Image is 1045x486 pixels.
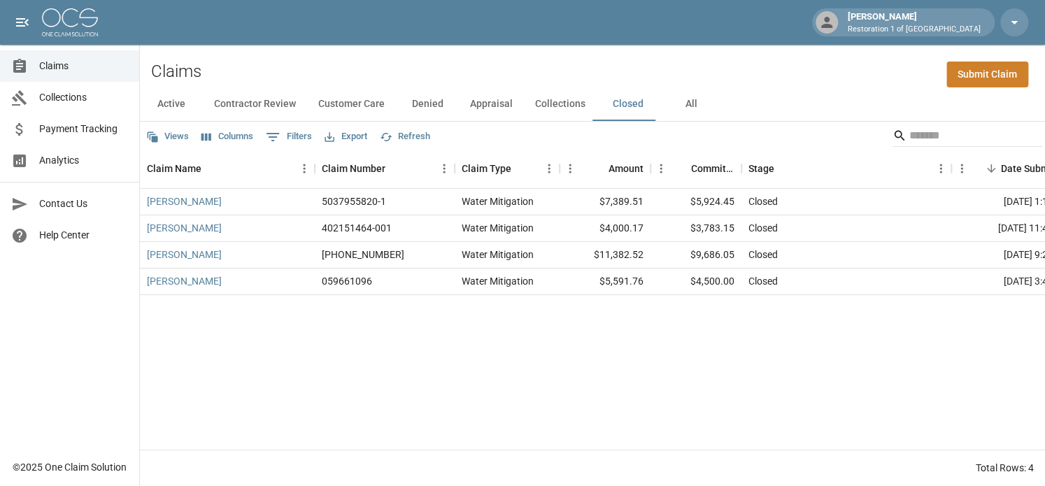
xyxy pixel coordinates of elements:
a: [PERSON_NAME] [147,274,222,288]
div: $11,382.52 [560,242,651,269]
button: Menu [930,158,951,179]
div: Claim Type [462,149,511,188]
div: Closed [748,221,778,235]
button: Select columns [198,126,257,148]
div: Claim Name [147,149,201,188]
div: Water Mitigation [462,248,534,262]
div: dynamic tabs [140,87,1045,121]
div: Amount [560,149,651,188]
button: Show filters [262,126,315,148]
div: Water Mitigation [462,274,534,288]
button: Export [321,126,371,148]
button: Menu [560,158,581,179]
span: Claims [39,59,128,73]
div: Claim Number [315,149,455,188]
div: Claim Number [322,149,385,188]
div: 402151464-001 [322,221,392,235]
a: [PERSON_NAME] [147,194,222,208]
button: Sort [511,159,531,178]
button: Sort [774,159,794,178]
button: Denied [396,87,459,121]
div: Stage [748,149,774,188]
button: Collections [524,87,597,121]
div: Stage [741,149,951,188]
button: Contractor Review [203,87,307,121]
a: Submit Claim [946,62,1028,87]
div: Claim Name [140,149,315,188]
img: ocs-logo-white-transparent.png [42,8,98,36]
button: Sort [589,159,609,178]
div: $4,000.17 [560,215,651,242]
button: Sort [671,159,691,178]
div: $5,591.76 [560,269,651,295]
button: Appraisal [459,87,524,121]
div: $4,500.00 [651,269,741,295]
span: Help Center [39,228,128,243]
a: [PERSON_NAME] [147,221,222,235]
div: Closed [748,248,778,262]
div: 059661096 [322,274,372,288]
div: $5,924.45 [651,189,741,215]
button: Menu [294,158,315,179]
button: Active [140,87,203,121]
div: [PERSON_NAME] [842,10,986,35]
div: Claim Type [455,149,560,188]
button: Views [143,126,192,148]
p: Restoration 1 of [GEOGRAPHIC_DATA] [848,24,981,36]
div: $3,783.15 [651,215,741,242]
div: Water Mitigation [462,221,534,235]
button: Refresh [376,126,434,148]
button: Menu [539,158,560,179]
div: Amount [609,149,644,188]
span: Payment Tracking [39,122,128,136]
button: Sort [201,159,221,178]
button: Customer Care [307,87,396,121]
div: Closed [748,194,778,208]
div: Committed Amount [691,149,734,188]
div: Total Rows: 4 [976,461,1034,475]
div: Closed [748,274,778,288]
div: 300-0376652-2025 [322,248,404,262]
div: Search [893,124,1042,150]
div: Water Mitigation [462,194,534,208]
button: Menu [951,158,972,179]
button: Closed [597,87,660,121]
h2: Claims [151,62,201,82]
button: Sort [981,159,1001,178]
button: Menu [651,158,671,179]
div: 5037955820-1 [322,194,386,208]
div: Committed Amount [651,149,741,188]
div: © 2025 One Claim Solution [13,460,127,474]
span: Analytics [39,153,128,168]
div: $9,686.05 [651,242,741,269]
button: All [660,87,723,121]
button: open drawer [8,8,36,36]
button: Menu [434,158,455,179]
a: [PERSON_NAME] [147,248,222,262]
span: Contact Us [39,196,128,211]
button: Sort [385,159,405,178]
div: $7,389.51 [560,189,651,215]
span: Collections [39,90,128,105]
